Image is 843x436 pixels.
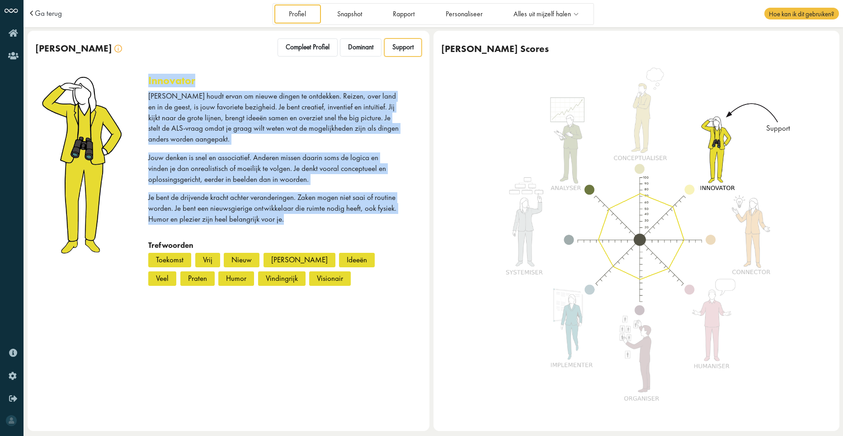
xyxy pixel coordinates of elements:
div: Ideeën [339,253,375,267]
a: Alles uit mijzelf halen [499,5,593,23]
div: Vrij [195,253,220,267]
span: Support [392,43,414,52]
p: [PERSON_NAME] houdt ervan om nieuwe dingen te ontdekken. Reizen, over land en in de geest, is jou... [148,91,399,145]
p: Jouw denken is snel en associatief. Anderen missen daarin soms de logica en vinden je dan onreali... [148,152,399,185]
p: Je bent de drijvende kracht achter veranderingen. Zaken mogen niet saai of routine worden. Je ben... [148,192,399,224]
a: Ga terug [35,9,62,17]
span: Dominant [348,43,373,52]
div: Support [755,123,801,134]
span: Alles uit mijzelf halen [513,10,571,18]
a: Snapshot [322,5,377,23]
a: Profiel [274,5,321,23]
img: innovator.png [40,74,132,255]
a: Rapport [378,5,429,23]
span: [PERSON_NAME] [35,42,112,54]
div: Vindingrijk [258,271,306,286]
div: Toekomst [148,253,191,267]
img: info.svg [114,45,122,52]
strong: Trefwoorden [148,240,193,250]
div: Visionair [309,271,351,286]
div: [PERSON_NAME] [264,253,335,267]
span: Compleet Profiel [286,43,330,52]
div: Nieuw [224,253,259,267]
div: Veel [148,271,176,286]
span: Hoe kan ik dit gebruiken? [764,8,838,19]
a: Personaliseer [431,5,497,23]
img: innovator [494,66,786,412]
div: Humor [218,271,254,286]
div: Praten [180,271,215,286]
div: innovator [148,74,195,87]
div: [PERSON_NAME] Scores [441,43,549,55]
